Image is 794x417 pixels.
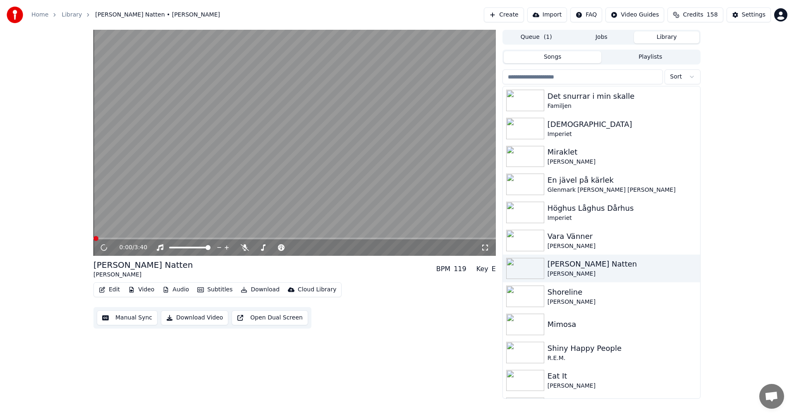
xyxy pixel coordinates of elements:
div: Shoreline [548,286,697,298]
button: Songs [504,51,602,63]
div: Höghus Låghus Dårhus [548,203,697,214]
button: Library [634,31,699,43]
span: ( 1 ) [544,33,552,41]
button: Audio [159,284,192,295]
div: Cloud Library [298,286,336,294]
div: [DEMOGRAPHIC_DATA] [548,119,697,130]
span: 3:40 [134,243,147,252]
button: Queue [504,31,569,43]
div: [PERSON_NAME] [548,158,697,166]
div: Eat It [548,370,697,382]
div: Miraklet [548,146,697,158]
button: Create [484,7,524,22]
button: Jobs [569,31,634,43]
span: Sort [670,73,682,81]
button: Manual Sync [97,310,158,325]
div: R.E.M. [548,354,697,362]
a: Öppna chatt [759,384,784,409]
div: / [120,243,139,252]
div: Glenmark [PERSON_NAME] [PERSON_NAME] [548,186,697,194]
div: [PERSON_NAME] Natten [548,258,697,270]
div: Settings [742,11,765,19]
nav: breadcrumb [31,11,220,19]
div: Vara Vänner [548,231,697,242]
div: [PERSON_NAME] Natten [93,259,193,271]
span: Credits [683,11,703,19]
button: Playlists [601,51,699,63]
button: Video Guides [605,7,664,22]
a: Library [62,11,82,19]
div: Shiny Happy People [548,343,697,354]
div: Mimosa [548,319,697,330]
button: Settings [727,7,771,22]
button: Credits158 [667,7,723,22]
span: 158 [707,11,718,19]
a: Home [31,11,48,19]
button: Download [237,284,283,295]
div: BPM [436,264,450,274]
div: E [492,264,496,274]
div: [PERSON_NAME] [548,242,697,250]
div: Familjen [548,102,697,110]
button: Subtitles [194,284,236,295]
span: 0:00 [120,243,132,252]
div: Imperiet [548,214,697,222]
div: Imperiet [548,130,697,138]
button: Import [527,7,567,22]
div: [PERSON_NAME] [548,382,697,390]
button: Edit [96,284,123,295]
img: youka [7,7,23,23]
button: FAQ [570,7,602,22]
button: Download Video [161,310,228,325]
div: [PERSON_NAME] [93,271,193,279]
div: 119 [454,264,466,274]
div: En jävel på kärlek [548,174,697,186]
div: [PERSON_NAME] [548,270,697,278]
div: [PERSON_NAME] [548,298,697,306]
div: Det snurrar i min skalle [548,91,697,102]
span: [PERSON_NAME] Natten • [PERSON_NAME] [95,11,220,19]
button: Open Dual Screen [232,310,308,325]
div: Key [476,264,488,274]
button: Video [125,284,158,295]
